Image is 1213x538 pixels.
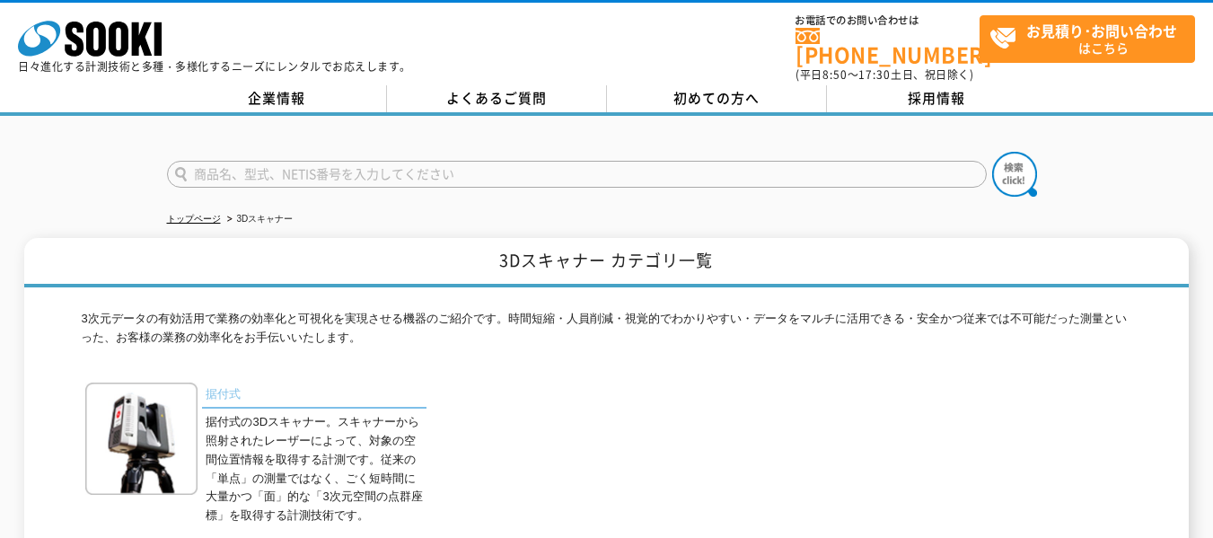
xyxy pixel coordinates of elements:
[822,66,848,83] span: 8:50
[989,16,1194,61] span: はこちら
[81,310,1131,357] p: 3次元データの有効活用で業務の効率化と可視化を実現させる機器のご紹介です。時間短縮・人員削減・視覚的でわかりやすい・データをマルチに活用できる・安全かつ従来では不可能だった測量といった、お客様の...
[167,214,221,224] a: トップページ
[167,85,387,112] a: 企業情報
[980,15,1195,63] a: お見積り･お問い合わせはこちら
[206,413,426,525] p: 据付式の3Dスキャナー。スキャナーから照射されたレーザーによって、対象の空間位置情報を取得する計測です。従来の「単点」の測量ではなく、ごく短時間に大量かつ「面」的な「3次元空間の点群座標」を取得...
[24,238,1189,287] h1: 3Dスキャナー カテゴリ一覧
[167,161,987,188] input: 商品名、型式、NETIS番号を入力してください
[387,85,607,112] a: よくあるご質問
[18,61,411,72] p: 日々進化する計測技術と多種・多様化するニーズにレンタルでお応えします。
[795,28,980,65] a: [PHONE_NUMBER]
[795,15,980,26] span: お電話でのお問い合わせは
[607,85,827,112] a: 初めての方へ
[795,66,973,83] span: (平日 ～ 土日、祝日除く)
[858,66,891,83] span: 17:30
[992,152,1037,197] img: btn_search.png
[1026,20,1177,41] strong: お見積り･お問い合わせ
[224,210,294,229] li: 3Dスキャナー
[202,383,426,409] a: 据付式
[827,85,1047,112] a: 採用情報
[673,88,760,108] span: 初めての方へ
[85,383,198,495] img: 据付式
